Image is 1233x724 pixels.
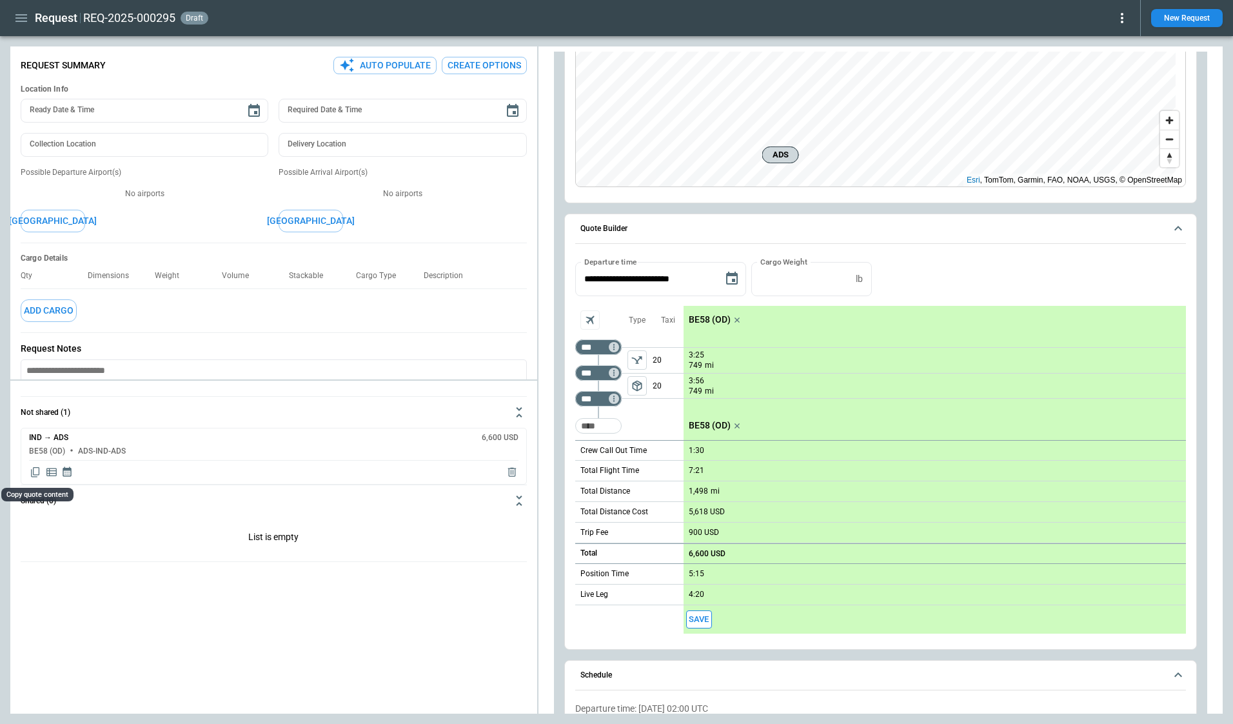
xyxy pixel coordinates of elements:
label: Cargo Weight [760,256,807,267]
p: Description [424,271,473,281]
p: 20 [653,348,684,373]
p: No airports [279,188,526,199]
a: Esri [967,176,980,185]
h6: Cargo Details [21,254,527,263]
div: Not shared (1) [21,516,527,561]
button: Auto Populate [333,57,437,74]
button: Add Cargo [21,299,77,322]
h6: Shared (0) [21,497,56,505]
h6: Location Info [21,85,527,94]
p: Request Summary [21,60,106,71]
p: Type [629,315,646,326]
p: Stackable [289,271,333,281]
p: 4:20 [689,590,704,599]
p: 749 [689,386,702,397]
p: 5:15 [689,569,704,579]
p: Crew Call Out Time [580,445,647,456]
span: Display detailed quote content [45,466,58,479]
h6: BE58 (OD) [29,447,65,456]
button: Choose date [241,98,267,124]
h6: Total [580,549,597,558]
p: 20 [653,374,684,398]
p: Possible Departure Airport(s) [21,167,268,178]
button: Save [686,610,712,629]
span: Delete quote [506,466,518,479]
p: 7:21 [689,466,704,476]
span: Aircraft selection [580,310,600,330]
span: Copy quote content [29,466,42,479]
p: lb [856,274,863,285]
div: Copy quote content [1,488,74,501]
span: draft [183,14,206,23]
label: Departure time [584,256,637,267]
p: Total Distance Cost [580,507,648,518]
h6: ADS-IND-ADS [78,447,126,456]
p: Position Time [580,568,629,579]
div: , TomTom, Garmin, FAO, NOAA, USGS, © OpenStreetMap [967,174,1182,186]
p: Qty [21,271,43,281]
button: [GEOGRAPHIC_DATA] [279,210,343,232]
p: Request Notes [21,343,527,354]
p: mi [705,386,714,397]
span: package_2 [631,379,644,392]
p: Volume [222,271,259,281]
p: 900 USD [689,528,719,538]
button: Choose date, selected date is Sep 22, 2025 [719,266,745,292]
p: 1,498 [689,487,708,496]
span: ADS [767,148,793,161]
button: New Request [1151,9,1223,27]
button: left aligned [627,376,647,396]
button: left aligned [627,350,647,370]
p: mi [711,486,720,497]
p: Total Distance [580,486,630,497]
button: Schedule [575,661,1186,690]
button: Zoom in [1160,111,1179,130]
h1: Request [35,10,77,26]
p: Cargo Type [356,271,406,281]
p: Taxi [661,315,675,326]
p: 749 [689,360,702,371]
h6: Not shared (1) [21,408,70,417]
p: 3:56 [689,376,704,386]
div: Too short [575,418,622,434]
span: Type of sector [627,350,647,370]
span: Type of sector [627,376,647,396]
p: 1:30 [689,446,704,456]
span: Save this aircraft quote and copy details to clipboard [686,610,712,629]
h6: Quote Builder [580,225,627,233]
p: 3:25 [689,350,704,360]
span: Display quote schedule [61,466,73,479]
div: Too short [575,339,622,355]
p: List is empty [21,516,527,561]
button: Quote Builder [575,214,1186,244]
button: [GEOGRAPHIC_DATA] [21,210,85,232]
p: Departure time: [DATE] 02:00 UTC [575,703,1186,714]
p: BE58 (OD) [689,314,731,325]
button: Shared (0) [21,485,527,516]
p: Possible Arrival Airport(s) [279,167,526,178]
h6: IND → ADS [29,434,68,442]
button: Choose date [500,98,526,124]
div: scrollable content [684,306,1186,634]
h6: Schedule [580,671,612,679]
div: Too short [575,391,622,407]
p: 5,618 USD [689,507,725,517]
p: Total Flight Time [580,465,639,476]
h6: 6,600 USD [482,434,518,442]
p: Live Leg [580,589,608,600]
button: Not shared (1) [21,397,527,428]
button: Zoom out [1160,130,1179,148]
p: Dimensions [88,271,139,281]
p: mi [705,360,714,371]
p: No airports [21,188,268,199]
button: Reset bearing to north [1160,148,1179,167]
div: Quote Builder [575,262,1186,634]
h2: REQ-2025-000295 [83,10,175,26]
p: Weight [155,271,190,281]
button: Create Options [442,57,527,74]
div: Too short [575,365,622,381]
p: BE58 (OD) [689,420,731,431]
p: 6,600 USD [689,549,725,559]
p: Trip Fee [580,527,608,538]
div: Not shared (1) [21,428,527,485]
